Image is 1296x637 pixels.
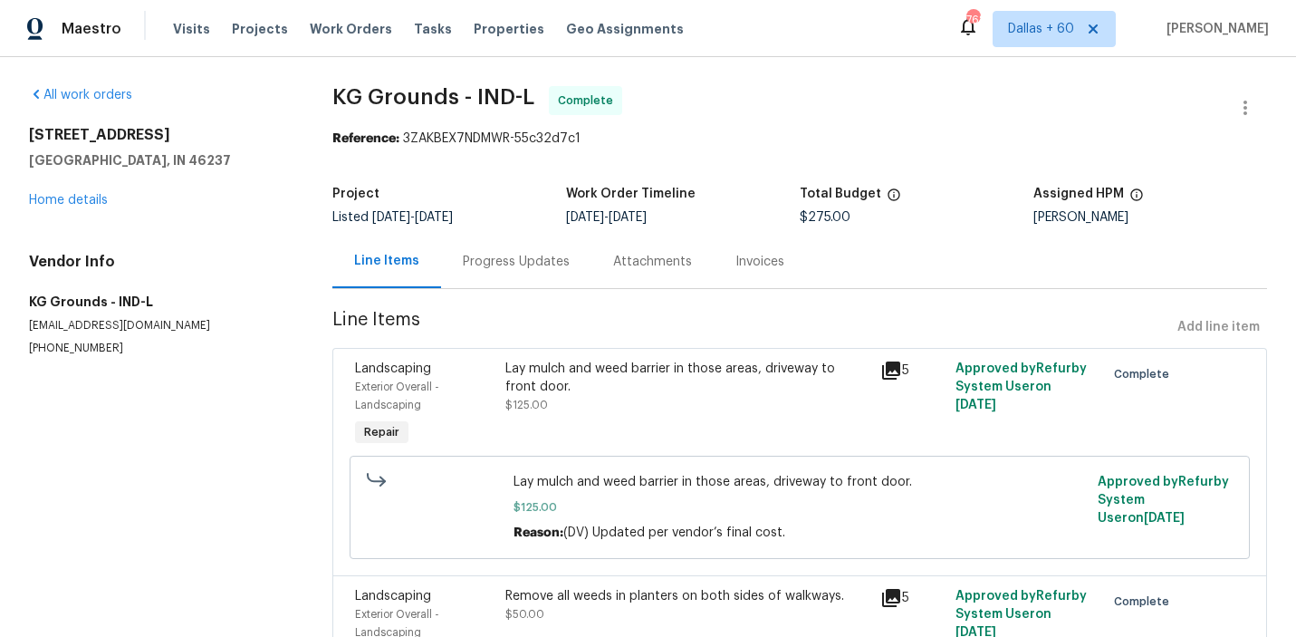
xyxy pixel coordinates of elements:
[29,253,289,271] h4: Vendor Info
[955,399,996,411] span: [DATE]
[332,311,1170,344] span: Line Items
[29,341,289,356] p: [PHONE_NUMBER]
[62,20,121,38] span: Maestro
[357,423,407,441] span: Repair
[1114,593,1176,611] span: Complete
[505,587,869,605] div: Remove all weeds in planters on both sides of walkways.
[505,400,548,410] span: $125.00
[566,188,696,200] h5: Work Order Timeline
[566,20,684,38] span: Geo Assignments
[332,132,399,145] b: Reference:
[514,498,1087,516] span: $125.00
[609,211,647,224] span: [DATE]
[880,587,945,609] div: 5
[563,526,785,539] span: (DV) Updated per vendor’s final cost.
[1144,512,1185,525] span: [DATE]
[173,20,210,38] span: Visits
[414,23,452,35] span: Tasks
[29,151,289,169] h5: [GEOGRAPHIC_DATA], IN 46237
[474,20,544,38] span: Properties
[887,188,901,211] span: The total cost of line items that have been proposed by Opendoor. This sum includes line items th...
[735,253,784,271] div: Invoices
[355,362,431,375] span: Landscaping
[29,89,132,101] a: All work orders
[1129,188,1144,211] span: The hpm assigned to this work order.
[566,211,647,224] span: -
[332,188,379,200] h5: Project
[372,211,453,224] span: -
[310,20,392,38] span: Work Orders
[232,20,288,38] span: Projects
[1033,211,1267,224] div: [PERSON_NAME]
[415,211,453,224] span: [DATE]
[355,590,431,603] span: Landscaping
[566,211,604,224] span: [DATE]
[955,362,1087,411] span: Approved by Refurby System User on
[29,318,289,333] p: [EMAIL_ADDRESS][DOMAIN_NAME]
[505,609,544,620] span: $50.00
[1098,476,1229,525] span: Approved by Refurby System User on
[332,130,1267,148] div: 3ZAKBEX7NDMWR-55c32d7c1
[463,253,570,271] div: Progress Updates
[1114,365,1176,383] span: Complete
[558,92,620,110] span: Complete
[880,360,945,381] div: 5
[800,188,881,200] h5: Total Budget
[1008,20,1074,38] span: Dallas + 60
[332,211,453,224] span: Listed
[514,526,563,539] span: Reason:
[966,11,979,29] div: 768
[1159,20,1269,38] span: [PERSON_NAME]
[332,86,534,108] span: KG Grounds - IND-L
[613,253,692,271] div: Attachments
[29,293,289,311] h5: KG Grounds - IND-L
[354,252,419,270] div: Line Items
[29,194,108,207] a: Home details
[355,381,439,410] span: Exterior Overall - Landscaping
[505,360,869,396] div: Lay mulch and weed barrier in those areas, driveway to front door.
[800,211,850,224] span: $275.00
[1033,188,1124,200] h5: Assigned HPM
[29,126,289,144] h2: [STREET_ADDRESS]
[514,473,1087,491] span: Lay mulch and weed barrier in those areas, driveway to front door.
[372,211,410,224] span: [DATE]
